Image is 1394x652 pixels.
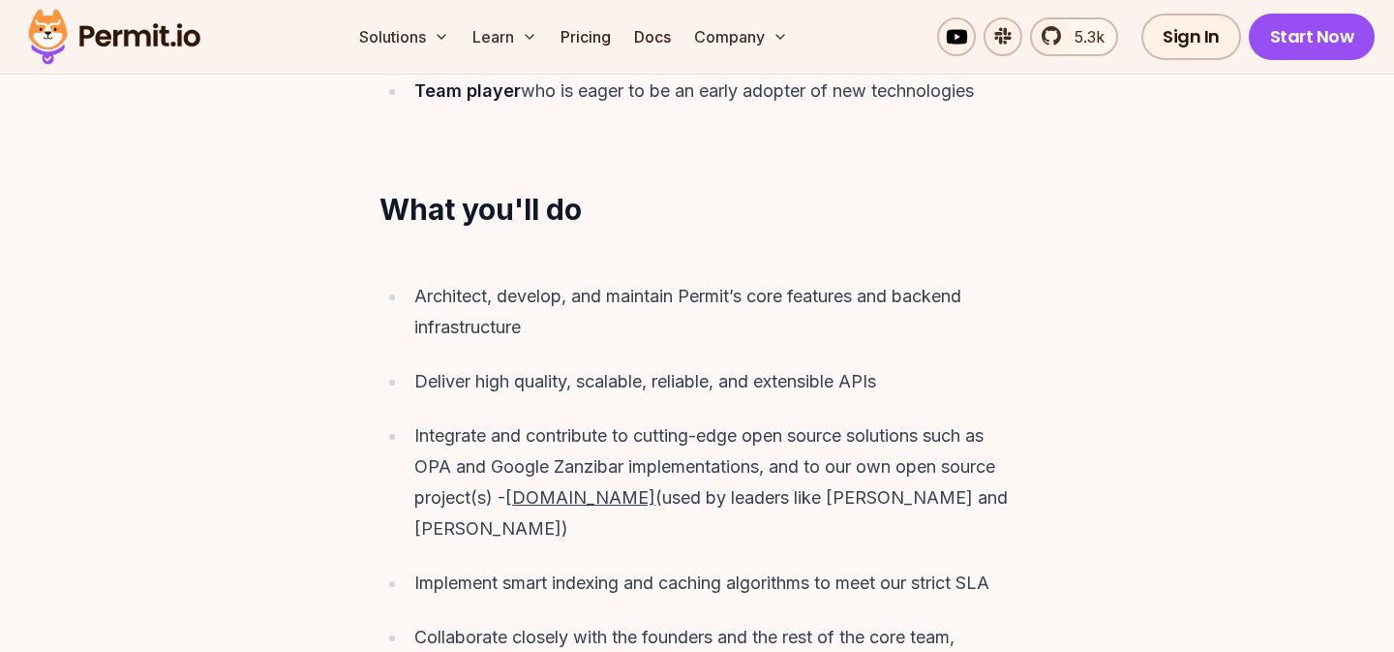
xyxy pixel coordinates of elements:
[414,76,1015,107] div: who is eager to be an early adopter of new technologies
[626,17,679,56] a: Docs
[351,17,457,56] button: Solutions
[1249,14,1376,60] a: Start Now
[414,281,1015,343] div: Architect, develop, and maintain Permit’s core features and backend infrastructure
[465,17,545,56] button: Learn
[414,420,1015,544] div: Integrate and contribute to cutting-edge open source solutions such as OPA and Google Zanzibar im...
[1141,14,1241,60] a: Sign In
[414,80,521,101] strong: Team player
[414,366,1015,397] div: Deliver high quality, scalable, reliable, and extensible APIs
[414,568,1015,599] div: Implement smart indexing and caching algorithms to meet our strict SLA
[686,17,796,56] button: Company
[505,487,655,508] u: [DOMAIN_NAME]
[1063,25,1105,48] span: 5.3k
[325,192,1069,227] h2: What you'll do
[1030,17,1118,56] a: 5.3k
[19,4,209,70] img: Permit logo
[553,17,619,56] a: Pricing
